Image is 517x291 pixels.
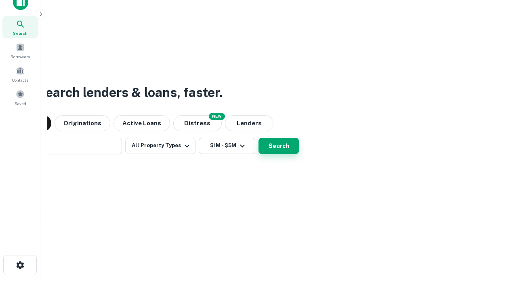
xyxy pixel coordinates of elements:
[2,86,38,108] a: Saved
[2,16,38,38] a: Search
[13,30,27,36] span: Search
[55,115,110,131] button: Originations
[477,226,517,265] iframe: Chat Widget
[12,77,28,83] span: Contacts
[37,83,223,102] h3: Search lenders & loans, faster.
[209,113,225,120] div: NEW
[15,100,26,107] span: Saved
[258,138,299,154] button: Search
[2,40,38,61] a: Borrowers
[199,138,255,154] button: $1M - $5M
[225,115,273,131] button: Lenders
[11,53,30,60] span: Borrowers
[2,63,38,85] a: Contacts
[173,115,222,131] button: Search distressed loans with lien and other non-mortgage details.
[113,115,170,131] button: Active Loans
[125,138,195,154] button: All Property Types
